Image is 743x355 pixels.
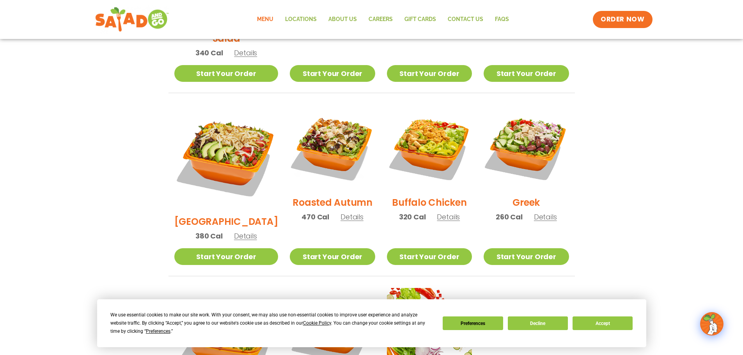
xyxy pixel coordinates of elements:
[301,212,329,222] span: 470 Cal
[484,65,569,82] a: Start Your Order
[251,11,279,28] a: Menu
[489,11,515,28] a: FAQs
[387,248,472,265] a: Start Your Order
[174,65,278,82] a: Start Your Order
[293,196,372,209] h2: Roasted Autumn
[290,105,375,190] img: Product photo for Roasted Autumn Salad
[387,65,472,82] a: Start Your Order
[593,11,652,28] a: ORDER NOW
[303,320,331,326] span: Cookie Policy
[512,196,540,209] h2: Greek
[234,48,257,58] span: Details
[701,313,723,335] img: wpChatIcon
[97,299,646,347] div: Cookie Consent Prompt
[496,212,523,222] span: 260 Cal
[290,248,375,265] a: Start Your Order
[573,316,633,330] button: Accept
[442,11,489,28] a: Contact Us
[363,11,399,28] a: Careers
[110,311,433,336] div: We use essential cookies to make our site work. With your consent, we may also use non-essential ...
[534,212,557,222] span: Details
[174,215,278,228] h2: [GEOGRAPHIC_DATA]
[95,5,168,34] img: new-SAG-logo-768×292
[251,11,515,28] nav: Menu
[195,231,223,241] span: 380 Cal
[234,231,257,241] span: Details
[279,11,323,28] a: Locations
[399,212,426,222] span: 320 Cal
[484,248,569,265] a: Start Your Order
[340,212,364,222] span: Details
[601,15,644,24] span: ORDER NOW
[399,11,442,28] a: GIFT CARDS
[443,316,503,330] button: Preferences
[508,316,568,330] button: Decline
[174,105,278,209] img: Product photo for BBQ Ranch Salad
[195,48,223,58] span: 340 Cal
[437,212,460,222] span: Details
[174,248,278,265] a: Start Your Order
[290,65,375,82] a: Start Your Order
[323,11,363,28] a: About Us
[146,329,170,334] span: Preferences
[484,105,569,190] img: Product photo for Greek Salad
[387,105,472,190] img: Product photo for Buffalo Chicken Salad
[392,196,466,209] h2: Buffalo Chicken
